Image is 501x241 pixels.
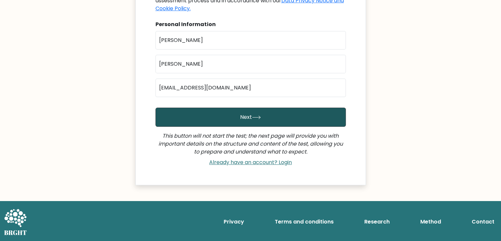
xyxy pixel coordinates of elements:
a: Privacy [221,215,247,228]
a: Research [362,215,392,228]
button: Next [155,108,346,127]
a: Already have an account? Login [207,158,294,166]
a: Contact [469,215,497,228]
a: Method [418,215,444,228]
a: Terms and conditions [272,215,336,228]
div: Personal Information [155,20,346,28]
i: This button will not start the test; the next page will provide you with important details on the... [158,132,343,155]
input: Email [155,79,346,97]
input: Last name [155,55,346,73]
input: First name [155,31,346,50]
